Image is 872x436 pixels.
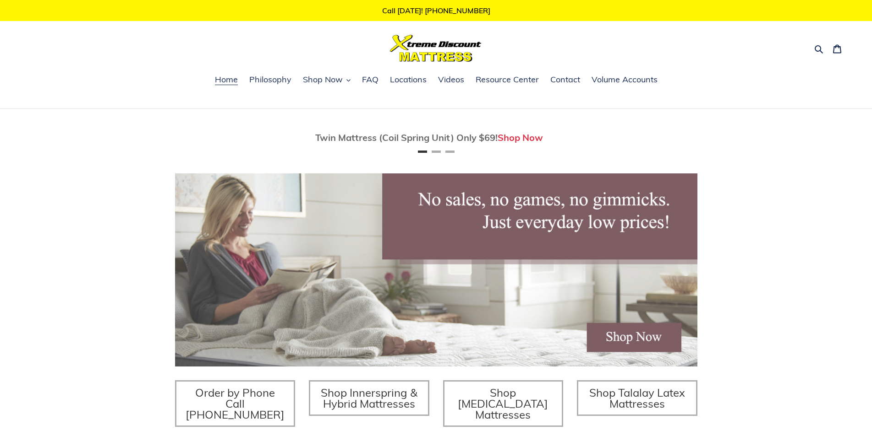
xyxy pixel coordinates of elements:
span: Shop Talalay Latex Mattresses [589,386,685,410]
span: Videos [438,74,464,85]
a: Shop [MEDICAL_DATA] Mattresses [443,380,564,427]
span: Twin Mattress (Coil Spring Unit) Only $69! [315,132,498,143]
a: Videos [433,73,469,87]
img: Xtreme Discount Mattress [390,35,482,62]
span: Shop [MEDICAL_DATA] Mattresses [458,386,548,421]
a: Home [210,73,242,87]
a: Contact [546,73,585,87]
button: Page 1 [418,151,427,153]
span: Resource Center [476,74,539,85]
button: Page 2 [432,151,441,153]
a: Shop Talalay Latex Mattresses [577,380,697,416]
a: Shop Innerspring & Hybrid Mattresses [309,380,429,416]
span: Order by Phone Call [PHONE_NUMBER] [186,386,285,421]
button: Shop Now [298,73,355,87]
span: Locations [390,74,427,85]
a: Volume Accounts [587,73,662,87]
img: herobannermay2022-1652879215306_1200x.jpg [175,173,697,366]
a: FAQ [357,73,383,87]
span: Contact [550,74,580,85]
a: Locations [385,73,431,87]
a: Shop Now [498,132,543,143]
a: Order by Phone Call [PHONE_NUMBER] [175,380,296,427]
span: Philosophy [249,74,291,85]
span: Shop Now [303,74,343,85]
span: FAQ [362,74,378,85]
button: Page 3 [445,151,455,153]
a: Resource Center [471,73,543,87]
a: Philosophy [245,73,296,87]
span: Shop Innerspring & Hybrid Mattresses [321,386,417,410]
span: Home [215,74,238,85]
span: Volume Accounts [592,74,658,85]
